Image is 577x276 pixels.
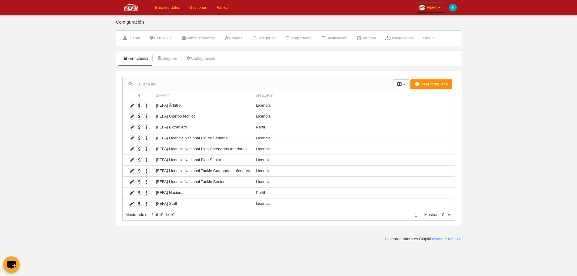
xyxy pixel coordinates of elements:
div: Configuración [116,20,461,30]
td: Licencia [253,144,454,155]
span: FEFA [427,5,437,11]
a: Delegaciones [382,34,417,43]
td: [FEFA] Licencia Nacional Flag Categorías Inferiores [153,144,253,155]
td: [FEFA] Extranjero [153,122,253,133]
span: Aplicable [256,94,273,98]
a: Configuración [183,54,218,63]
a: Temporadas [281,34,315,43]
img: c2l6ZT0zMHgzMCZmcz05JnRleHQ9RiZiZz0wMGFjYzE%3D.png [449,4,457,12]
a: Formularios [119,54,152,63]
td: Perfil [253,187,454,198]
td: Perfil [253,122,454,133]
input: Busca aquí [123,80,393,89]
td: Licencia [253,155,454,165]
img: Oazxt6wLFNvE.30x30.jpg [419,5,425,11]
td: [FEFA] Licencia Nacional Tackle Senior [153,176,253,187]
button: chat-button [3,256,20,273]
span: Mostrando del 1 al 10 de 10 [126,212,174,217]
td: Licencia [253,176,454,187]
span: Nombre [156,94,170,98]
td: Licencia [253,111,454,122]
button: Crear formulario [410,79,452,89]
a: 1 [414,212,418,217]
td: [FEFA] Staff [153,198,253,209]
td: [FEFA] Cuerpo técnico [153,111,253,122]
a: Descubre más >> [430,237,461,241]
a: Administradores [178,34,218,43]
td: [FEFA] Licencia Nacional Fin de Semana [153,133,253,144]
td: [FEFA] Licencia Nacional Flag Senior [153,155,253,165]
label: Mostrar: [418,212,439,218]
div: Leverade ahora es Clupik [385,236,461,242]
a: Cuenta [119,34,144,43]
a: Más [419,34,438,43]
span: Más [423,36,430,40]
a: Partidos [353,34,379,43]
td: Licencia [253,133,454,144]
td: [FEFA] Nacional [153,187,253,198]
a: Categorías [248,34,279,43]
td: Licencia [253,198,454,209]
td: [FEFA] Árbitro [153,100,253,111]
a: COVID-19 [146,34,176,43]
td: Licencia [253,100,454,111]
a: Seguros [154,54,180,63]
img: FEFA [116,4,146,11]
a: FEFA [417,2,444,13]
td: Licencia [253,165,454,176]
td: [FEFA] Licencia Nacional Tackle Categorías Inferiores [153,165,253,176]
a: Árbitros [221,34,246,43]
a: Clasificación [317,34,351,43]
